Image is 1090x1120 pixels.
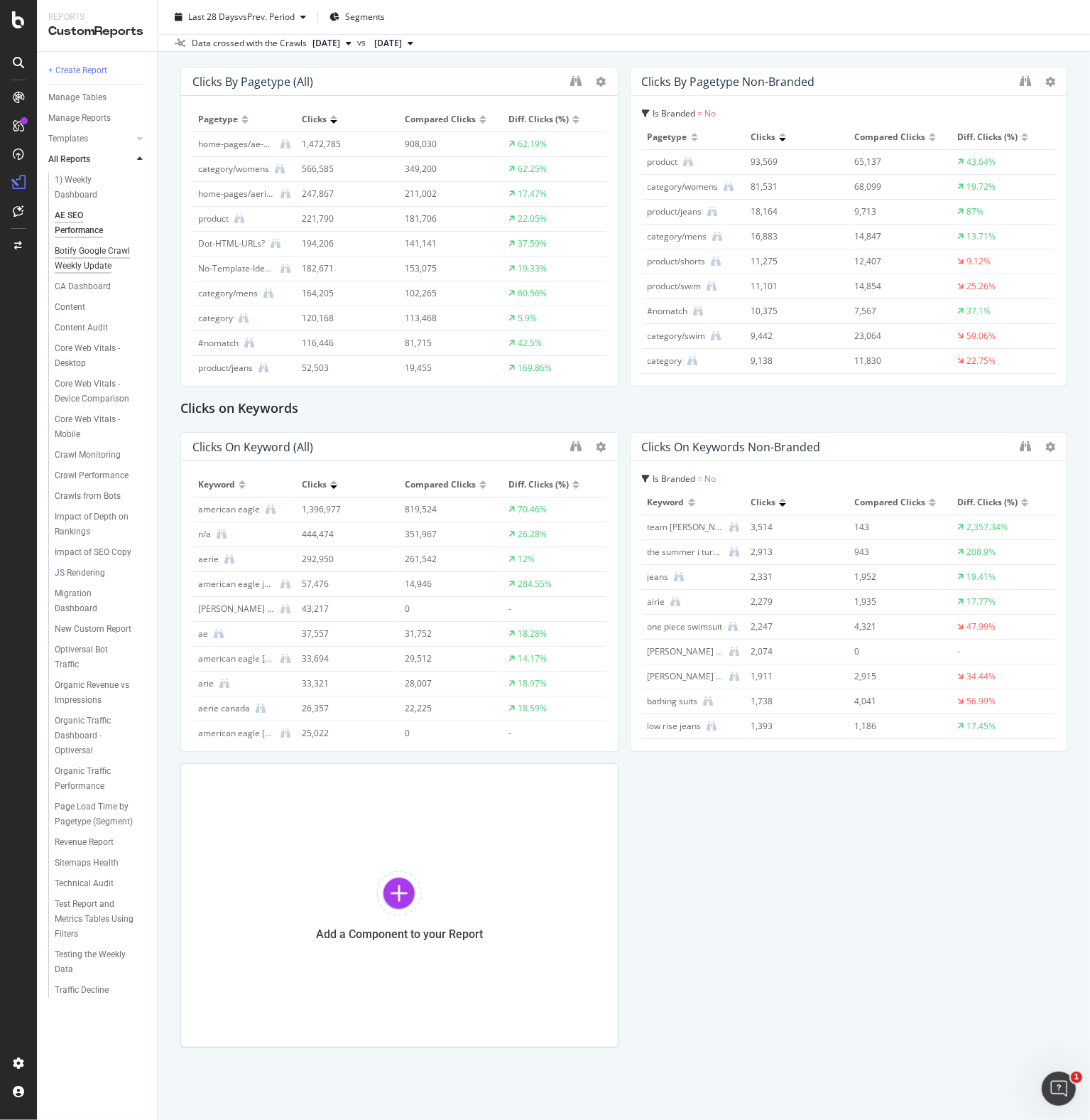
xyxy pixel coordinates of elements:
div: 31,752 [405,628,488,640]
a: Revenue Report [55,835,147,850]
div: Core Web Vitals - Device Comparison [55,377,138,406]
div: 22.75% [966,355,996,367]
a: Traffic Decline [55,983,147,998]
div: 18.28% [518,628,547,640]
button: Last 28 DaysvsPrev. Period [169,6,312,28]
div: product/shorts [648,255,706,268]
div: 26,357 [302,702,385,715]
span: Compared Clicks [854,131,925,144]
div: category [198,312,233,325]
div: home-pages/ae-all-country-home-pages [198,138,275,151]
div: aerie [198,553,219,566]
span: Is Branded [653,473,696,485]
div: 247,867 [302,188,385,200]
div: Optiversal Bot Traffic [55,642,133,672]
div: - [957,645,1040,658]
div: 9,713 [854,205,937,218]
div: 5.9% [518,312,537,325]
div: 211,002 [405,188,488,200]
div: jean shorts [648,670,724,683]
div: Manage Tables [48,90,107,105]
div: Clicks on Keyword (All) [192,440,313,454]
div: Revenue Report [55,835,114,850]
button: [DATE] [307,35,357,52]
div: 9,442 [751,330,834,343]
div: Sitemaps Health [55,856,119,871]
div: 52,503 [302,362,385,375]
iframe: Intercom live chat [1042,1072,1076,1106]
a: All Reports [48,152,133,167]
div: 18.97% [518,677,547,690]
div: Data crossed with the Crawls [192,37,307,50]
div: Clicks by Pagetype (All)pagetypeClicksCompared ClicksDiff. Clicks (%)home-pages/ae-all-country-ho... [180,67,618,387]
div: 566,585 [302,163,385,176]
div: 22.05% [518,212,547,225]
div: 56.99% [966,695,996,708]
div: category/mens [648,230,707,243]
span: Clicks [751,131,775,144]
div: low rise jeans [648,720,702,733]
div: 261,542 [405,553,488,566]
div: 349,200 [405,163,488,176]
div: n/a [198,528,211,541]
div: 34.44% [966,670,996,683]
div: 1,952 [854,571,937,583]
div: 37.59% [518,237,547,250]
div: product/jeans [198,362,253,375]
div: 1,738 [751,695,834,708]
div: american eagle [198,503,260,516]
div: 908,030 [405,138,488,151]
span: vs Prev. Period [239,11,295,23]
span: Keyword [648,496,685,509]
div: 68,099 [854,181,937,193]
div: 3,514 [751,521,834,534]
div: 14,854 [854,280,937,293]
div: 2,331 [751,571,834,583]
div: #nomatch [198,337,239,350]
div: Content Audit [55,321,108,335]
div: 10,375 [751,305,834,318]
div: Manage Reports [48,111,111,126]
div: Traffic Decline [55,983,109,998]
div: 169.86% [518,362,552,375]
div: 9.12% [966,255,991,268]
div: Core Web Vitals - Mobile [55,412,135,442]
span: 2025 Jul. 4th [374,37,402,50]
div: american eagle jeans [198,578,275,591]
div: product [648,156,678,168]
div: 819,524 [405,503,488,516]
div: 33,321 [302,677,385,690]
button: Segments [324,6,391,28]
div: 70.46% [518,503,547,516]
div: Clicks by Pagetype Non-Branded [642,75,815,89]
div: Add a Component to your Report [316,927,483,941]
div: 1,935 [854,596,937,608]
span: Clicks [302,478,327,491]
a: Impact of SEO Copy [55,545,147,560]
div: airie [648,596,665,608]
div: 81,531 [751,181,834,193]
div: 11,275 [751,255,834,268]
div: Organic Revenue vs Impressions [55,678,138,708]
a: Organic Revenue vs Impressions [55,678,147,708]
div: Reports [48,11,146,23]
div: - [508,727,592,740]
div: product [198,212,229,225]
a: Crawl Performance [55,468,147,483]
div: home-pages/aerie-home [198,188,275,200]
span: Segments [345,11,385,23]
div: jeans [648,571,669,583]
div: ae [198,628,208,640]
a: Core Web Vitals - Desktop [55,341,147,371]
div: Organic Traffic Performance [55,764,136,794]
span: Diff. Clicks (%) [957,131,1018,144]
a: Botify Google Crawl Weekly Update [55,244,147,274]
div: Test Report and Metrics Tables Using Filters [55,897,140,942]
div: 102,265 [405,287,488,300]
div: 33,694 [302,652,385,665]
div: category/womens [648,181,719,193]
div: team conrad shirt [648,521,724,534]
div: 284.55% [518,578,552,591]
div: 26.28% [518,528,547,541]
div: 11,830 [854,355,937,367]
